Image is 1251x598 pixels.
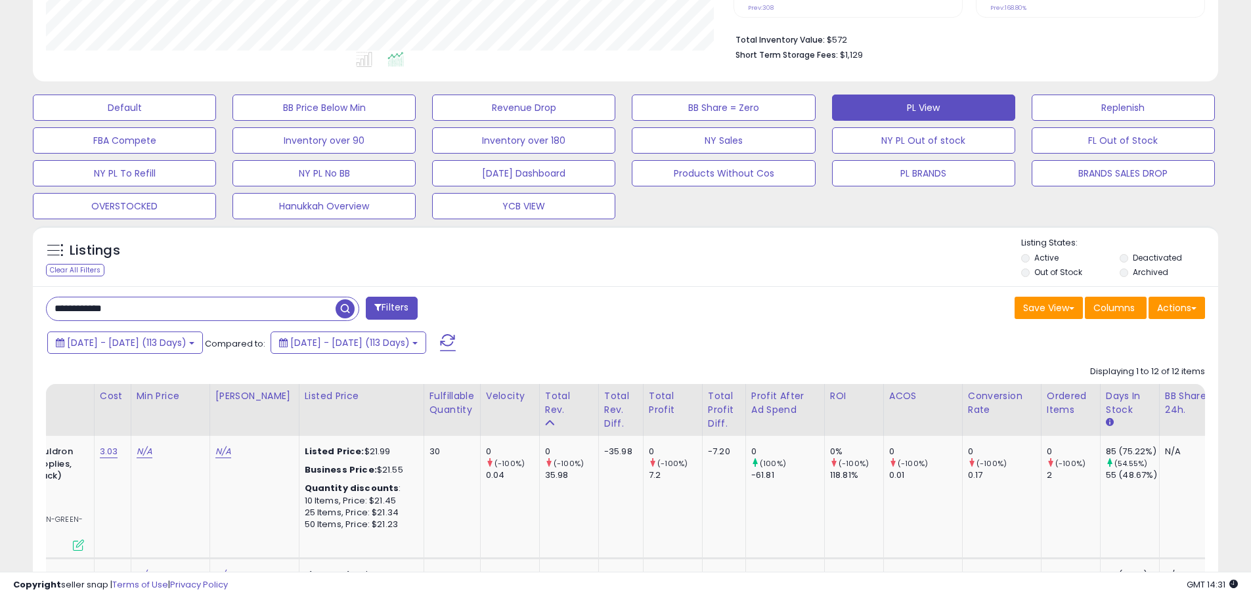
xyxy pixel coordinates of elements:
a: 3.03 [100,445,118,458]
button: Inventory over 180 [432,127,615,154]
button: BB Share = Zero [632,95,815,121]
b: Business Price: [305,463,377,476]
button: OVERSTOCKED [33,193,216,219]
div: 35.98 [545,469,598,481]
div: -61.81 [751,469,824,481]
small: Prev: 168.80% [990,4,1026,12]
button: Products Without Cos [632,160,815,186]
button: [DATE] - [DATE] (113 Days) [47,331,203,354]
div: 0.17 [968,469,1041,481]
a: Privacy Policy [170,578,228,591]
button: FBA Compete [33,127,216,154]
div: BB Share 24h. [1165,389,1213,417]
div: Cost [100,389,125,403]
div: -7.20 [708,446,735,458]
button: NY PL No BB [232,160,416,186]
span: Compared to: [205,337,265,350]
div: 0 [545,446,598,458]
div: 0 [889,446,962,458]
div: 55 (48.67%) [1106,469,1159,481]
span: Columns [1093,301,1135,314]
div: N/A [1165,446,1208,458]
label: Archived [1133,267,1168,278]
a: N/A [215,445,231,458]
button: FL Out of Stock [1032,127,1215,154]
button: PL View [832,95,1015,121]
div: Profit After Ad Spend [751,389,819,417]
small: (-100%) [1055,458,1086,469]
span: [DATE] - [DATE] (113 Days) [290,336,410,349]
div: 25 Items, Price: $21.34 [305,507,414,519]
div: 0 [968,446,1041,458]
b: Listed Price: [305,445,364,458]
small: (-100%) [494,458,525,469]
small: (100%) [760,458,786,469]
div: 7.2 [649,469,702,481]
small: Prev: 308 [748,4,774,12]
a: Terms of Use [112,578,168,591]
span: 2025-09-11 14:31 GMT [1187,578,1238,591]
div: 2 [1047,469,1100,481]
div: 85 (75.22%) [1106,446,1159,458]
button: NY PL Out of stock [832,127,1015,154]
label: Active [1034,252,1059,263]
button: NY Sales [632,127,815,154]
button: Default [33,95,216,121]
div: 118.81% [830,469,883,481]
b: Short Term Storage Fees: [735,49,838,60]
button: [DATE] Dashboard [432,160,615,186]
div: : [305,482,414,494]
button: Inventory over 90 [232,127,416,154]
div: Conversion Rate [968,389,1036,417]
div: Total Profit [649,389,697,417]
div: 0 [1047,446,1100,458]
div: 50 Items, Price: $21.23 [305,519,414,530]
h5: Listings [70,242,120,260]
li: $572 [735,31,1195,47]
div: Total Rev. Diff. [604,389,638,431]
button: PL BRANDS [832,160,1015,186]
button: Filters [366,297,417,320]
small: (-100%) [898,458,928,469]
div: 0.04 [486,469,539,481]
div: ROI [830,389,878,403]
small: (-100%) [657,458,688,469]
div: ACOS [889,389,957,403]
div: 0 [751,446,824,458]
div: Ordered Items [1047,389,1095,417]
div: 0 [486,446,539,458]
div: 0% [830,446,883,458]
button: BB Price Below Min [232,95,416,121]
button: Save View [1015,297,1083,319]
div: Days In Stock [1106,389,1154,417]
button: Actions [1149,297,1205,319]
div: Total Rev. [545,389,593,417]
div: $21.55 [305,464,414,476]
p: Listing States: [1021,237,1218,249]
div: 0 [649,446,702,458]
div: seller snap | | [13,579,228,591]
label: Deactivated [1133,252,1182,263]
small: (-100%) [977,458,1007,469]
button: BRANDS SALES DROP [1032,160,1215,186]
div: 10 Items, Price: $21.45 [305,495,414,507]
button: Replenish [1032,95,1215,121]
div: Displaying 1 to 12 of 12 items [1090,366,1205,378]
button: Revenue Drop [432,95,615,121]
strong: Copyright [13,578,61,591]
div: Total Profit Diff. [708,389,740,431]
div: -35.98 [604,446,633,458]
div: Clear All Filters [46,264,104,276]
small: (-100%) [839,458,869,469]
span: $1,129 [840,49,863,61]
small: (-100%) [554,458,584,469]
small: (54.55%) [1114,458,1147,469]
button: NY PL To Refill [33,160,216,186]
span: [DATE] - [DATE] (113 Days) [67,336,187,349]
button: Hanukkah Overview [232,193,416,219]
div: Min Price [137,389,204,403]
a: N/A [137,445,152,458]
div: Fulfillable Quantity [429,389,475,417]
div: Velocity [486,389,534,403]
div: [PERSON_NAME] [215,389,294,403]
